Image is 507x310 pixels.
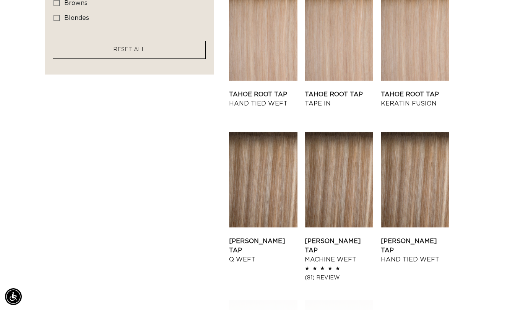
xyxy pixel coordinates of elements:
a: Tahoe Root Tap Tape In [305,90,373,108]
a: [PERSON_NAME] Tap Hand Tied Weft [381,237,449,264]
iframe: Chat Widget [469,273,507,310]
a: Tahoe Root Tap Keratin Fusion [381,90,449,108]
a: [PERSON_NAME] Tap Machine Weft [305,237,373,264]
span: blondes [64,15,89,21]
a: Tahoe Root Tap Hand Tied Weft [229,90,297,108]
a: [PERSON_NAME] Tap Q Weft [229,237,297,264]
div: Accessibility Menu [5,288,22,305]
a: RESET ALL [113,45,145,55]
span: RESET ALL [113,47,145,52]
